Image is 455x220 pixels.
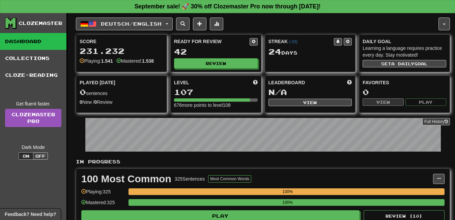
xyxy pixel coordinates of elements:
button: More stats [210,18,223,30]
strong: 1.538 [142,58,154,64]
strong: 0 [80,99,82,105]
div: 100 Most Common [81,174,171,184]
span: Level [174,79,189,86]
span: Deutsch / English [101,21,162,27]
div: Mastered: [116,58,154,64]
div: Learning a language requires practice every day. Stay motivated! [363,45,446,58]
span: a daily [391,61,414,66]
span: 24 [268,47,281,56]
button: View [363,98,403,106]
div: Get fluent faster. [5,100,61,107]
div: 231.232 [80,47,163,55]
span: N/A [268,87,287,97]
div: sentences [80,88,163,97]
div: Mastered: 325 [81,199,125,210]
div: 676 more points to level 108 [174,102,258,108]
div: 0 [363,88,446,96]
button: View [268,99,352,106]
div: New / Review [80,99,163,105]
button: Search sentences [176,18,190,30]
div: Dark Mode [5,144,61,151]
div: 107 [174,88,258,96]
button: On [19,152,33,160]
div: Day s [268,48,352,56]
div: Playing: 325 [81,188,125,199]
button: Play [405,98,446,106]
div: Daily Goal [363,38,446,45]
strong: 1.541 [101,58,113,64]
button: Seta dailygoal [363,60,446,67]
p: In Progress [76,158,450,165]
button: Full History [422,118,450,125]
div: Ready for Review [174,38,250,45]
button: Off [33,152,48,160]
span: Score more points to level up [253,79,258,86]
div: 100% [131,199,445,206]
a: (-03) [289,39,297,44]
strong: 0 [94,99,97,105]
span: Open feedback widget [5,211,56,218]
div: Favorites [363,79,446,86]
button: Review [174,58,258,68]
div: 325 Sentences [175,176,205,182]
div: Streak [268,38,334,45]
div: Playing: [80,58,113,64]
div: Clozemaster [19,20,62,27]
div: Score [80,38,163,45]
span: 0 [80,87,86,97]
div: 100% [131,188,445,195]
a: ClozemasterPro [5,109,61,127]
span: Played [DATE] [80,79,115,86]
strong: September sale! 🚀 30% off Clozemaster Pro now through [DATE]! [135,3,321,10]
button: Most Common Words [208,175,251,183]
span: This week in points, UTC [347,79,352,86]
span: Leaderboard [268,79,305,86]
button: Deutsch/English [76,18,173,30]
div: 42 [174,48,258,56]
button: Add sentence to collection [193,18,206,30]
